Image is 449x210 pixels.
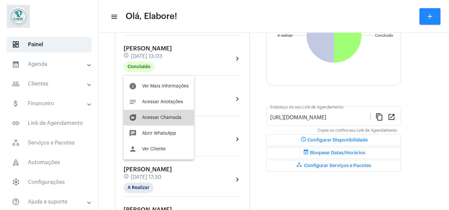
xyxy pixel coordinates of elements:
span: Acessar Chamada [142,115,181,120]
span: Acessar Anotações [142,100,183,104]
span: Ver Mais Informações [142,84,189,88]
mat-icon: duo [129,114,137,122]
span: Abrir WhatsApp [142,131,176,136]
mat-icon: notes [129,98,137,106]
span: Ver Cliente [142,147,166,151]
mat-icon: chat [129,129,137,137]
mat-icon: person [129,145,137,153]
mat-icon: info [129,82,137,90]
